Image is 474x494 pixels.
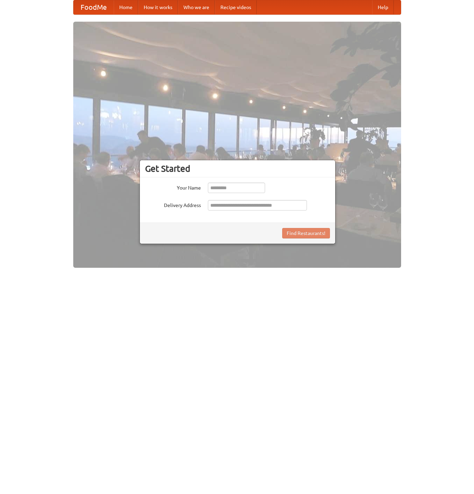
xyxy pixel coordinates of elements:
[145,200,201,209] label: Delivery Address
[74,0,114,14] a: FoodMe
[282,228,330,238] button: Find Restaurants!
[145,163,330,174] h3: Get Started
[372,0,394,14] a: Help
[178,0,215,14] a: Who we are
[215,0,257,14] a: Recipe videos
[114,0,138,14] a: Home
[138,0,178,14] a: How it works
[145,183,201,191] label: Your Name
